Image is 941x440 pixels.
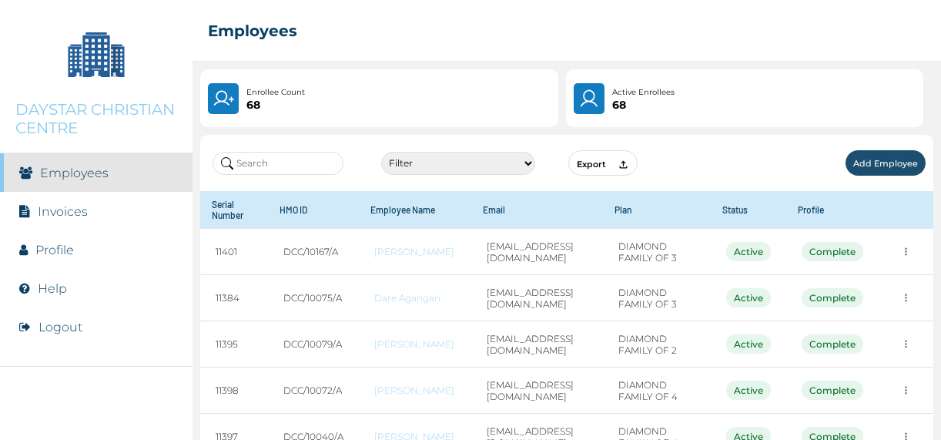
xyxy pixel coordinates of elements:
[58,15,135,92] img: Company
[603,191,711,229] th: Plan
[603,321,711,368] td: DIAMOND FAMILY OF 2
[802,242,863,261] div: Complete
[359,191,471,229] th: Employee Name
[268,275,359,321] td: DCC/10075/A
[374,338,456,350] a: [PERSON_NAME]
[471,229,603,275] td: [EMAIL_ADDRESS][DOMAIN_NAME]
[246,86,305,99] p: Enrollee Count
[786,191,879,229] th: Profile
[802,381,863,400] div: Complete
[200,191,268,229] th: Serial Number
[894,378,918,402] button: more
[894,240,918,264] button: more
[612,99,675,111] p: 68
[846,150,926,176] button: Add Employee
[471,191,603,229] th: Email
[726,381,771,400] div: Active
[726,334,771,354] div: Active
[200,321,268,368] td: 11395
[39,320,82,334] button: Logout
[200,275,268,321] td: 11384
[471,321,603,368] td: [EMAIL_ADDRESS][DOMAIN_NAME]
[15,100,177,137] p: DAYSTAR CHRISTIAN CENTRE
[15,401,177,425] img: RelianceHMO's Logo
[568,150,638,176] button: Export
[711,191,786,229] th: Status
[802,334,863,354] div: Complete
[200,368,268,414] td: 11398
[471,368,603,414] td: [EMAIL_ADDRESS][DOMAIN_NAME]
[726,242,771,261] div: Active
[213,88,234,109] img: UserPlus.219544f25cf47e120833d8d8fc4c9831.svg
[603,275,711,321] td: DIAMOND FAMILY OF 3
[268,191,359,229] th: HMO ID
[268,321,359,368] td: DCC/10079/A
[35,243,74,257] a: Profile
[603,229,711,275] td: DIAMOND FAMILY OF 3
[268,229,359,275] td: DCC/10167/A
[802,288,863,307] div: Complete
[471,275,603,321] td: [EMAIL_ADDRESS][DOMAIN_NAME]
[578,88,601,109] img: User.4b94733241a7e19f64acd675af8f0752.svg
[726,288,771,307] div: Active
[894,286,918,310] button: more
[612,86,675,99] p: Active Enrollees
[40,166,109,180] a: Employees
[374,292,456,304] a: Dare Agangan
[213,152,343,175] input: Search
[603,368,711,414] td: DIAMOND FAMILY OF 4
[246,99,305,111] p: 68
[374,385,456,396] a: [PERSON_NAME]
[38,204,88,219] a: Invoices
[208,22,297,40] h2: Employees
[38,281,67,296] a: Help
[268,368,359,414] td: DCC/10072/A
[374,246,456,257] a: [PERSON_NAME]
[200,229,268,275] td: 11401
[894,332,918,356] button: more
